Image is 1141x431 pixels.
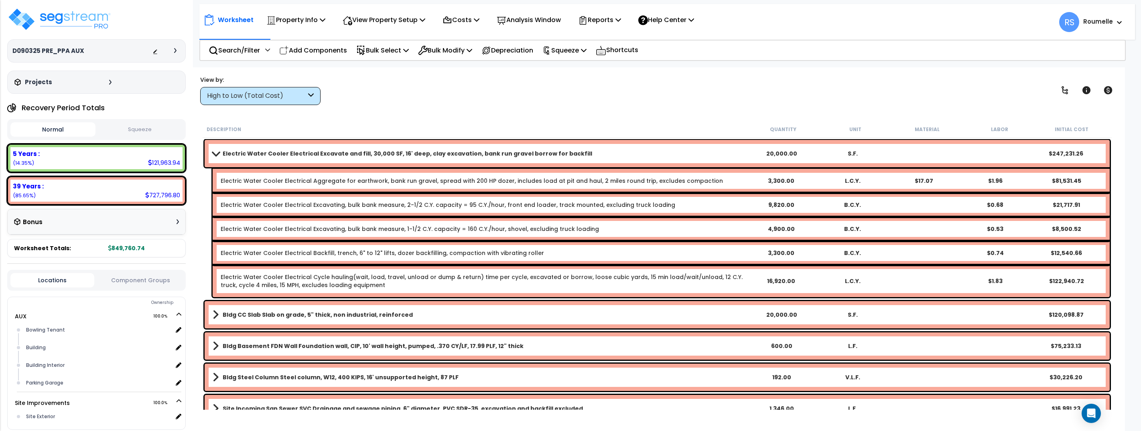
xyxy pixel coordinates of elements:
b: 39 Years : [13,182,44,190]
button: Component Groups [98,276,182,285]
div: L.C.Y. [817,277,888,285]
div: L.C.Y. [817,177,888,185]
div: B.C.Y. [817,225,888,233]
div: Depreciation [477,41,538,60]
div: $21,717.91 [1031,201,1102,209]
p: Depreciation [481,45,533,56]
b: 5 Years : [13,150,40,158]
div: 4,900.00 [746,225,816,233]
b: Electric Water Cooler Electrical Excavate and fill, 30,000 SF, 16' deep, clay excavation, bank ru... [223,150,592,158]
div: $17.07 [889,177,959,185]
div: S.F. [817,311,888,319]
h3: Bonus [23,219,43,226]
p: Reports [578,14,621,25]
div: 121,963.94 [148,158,180,167]
div: Parking Garage [24,378,173,388]
div: $122,940.72 [1031,277,1102,285]
b: Bldg Steel Column Steel column, W12, 400 KIPS, 16' unsupported height, 87 PLF [223,373,459,381]
p: Bulk Select [356,45,409,56]
div: $81,531.45 [1031,177,1102,185]
a: Assembly Item [221,273,745,289]
small: Unit [849,126,861,133]
div: L.F. [817,405,888,413]
span: 100.0% [153,398,175,408]
button: Squeeze [97,123,183,137]
div: $16,991.23 [1030,405,1101,413]
p: Add Components [279,45,347,56]
b: Bldg Basement FDN Wall Foundation wall, CIP, 10' wall height, pumped, .370 CY/LF, 17.99 PLF, 12" ... [223,342,524,350]
a: Assembly Title [213,403,746,414]
div: Building Interior [24,360,173,370]
div: $120,098.87 [1030,311,1101,319]
div: 192.00 [746,373,817,381]
p: Help Center [638,14,694,25]
div: Site Exterior [24,412,173,421]
div: $1.83 [960,277,1030,285]
small: 85.64726113376337% [13,192,36,199]
div: 1,346.00 [746,405,817,413]
div: V.L.F. [817,373,888,381]
small: 14.35273886623663% [13,160,34,166]
p: Shortcuts [596,45,638,56]
small: Quantity [770,126,796,133]
div: L.F. [817,342,888,350]
div: 20,000.00 [746,311,817,319]
p: Bulk Modify [418,45,472,56]
div: 727,796.80 [145,191,180,199]
h4: Recovery Period Totals [22,104,105,112]
p: Costs [443,14,479,25]
div: 3,300.00 [746,249,816,257]
a: Assembly Title [213,372,746,383]
div: 3,300.00 [746,177,816,185]
h3: Projects [25,78,52,86]
div: $12,540.66 [1031,249,1102,257]
small: Initial Cost [1055,126,1088,133]
h3: D090325 PRE_PPA AUX [12,47,84,55]
p: View Property Setup [343,14,425,25]
span: Worksheet Totals: [14,244,71,252]
div: 9,820.00 [746,201,816,209]
div: B.C.Y. [817,201,888,209]
span: 849,760.74 [108,244,145,252]
a: Assembly Item [221,201,675,209]
div: Bowling Tenant [24,325,173,335]
b: Site Incoming San Sewer SVC Drainage and sewage piping, 6" diameter, PVC SDR-35, excavation and b... [223,405,583,413]
div: $0.53 [960,225,1030,233]
a: Assembly Item [221,225,599,233]
p: Worksheet [218,14,254,25]
div: 20,000.00 [746,150,817,158]
p: Analysis Window [497,14,561,25]
div: Building [24,343,173,352]
div: Ownership [24,298,185,308]
p: Search/Filter [209,45,260,56]
p: Squeeze [542,45,587,56]
a: AUX 100.0% [15,312,26,320]
div: $75,233.13 [1030,342,1101,350]
div: 16,920.00 [746,277,816,285]
button: Normal [10,122,95,137]
p: Property Info [266,14,325,25]
div: $247,231.26 [1030,150,1101,158]
span: 100.0% [153,312,175,321]
div: $0.68 [960,201,1030,209]
a: Site Improvements 100.0% [15,399,70,407]
img: logo_pro_r.png [7,7,112,31]
b: Bldg CC Slab Slab on grade, 5" thick, non industrial, reinforced [223,311,413,319]
div: $8,500.52 [1031,225,1102,233]
div: 600.00 [746,342,817,350]
button: Locations [10,273,94,287]
div: S.F. [817,150,888,158]
div: B.C.Y. [817,249,888,257]
b: Roumelle [1083,17,1113,26]
div: Open Intercom Messenger [1082,404,1101,423]
small: Description [207,126,241,133]
a: Assembly Item [221,177,723,185]
a: Assembly Item [221,249,544,257]
span: RS [1059,12,1079,32]
div: $1.96 [960,177,1030,185]
a: Assembly Title [213,148,746,159]
small: Material [915,126,940,133]
div: $30,226.20 [1030,373,1101,381]
small: Labor [991,126,1008,133]
a: Assembly Title [213,340,746,352]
